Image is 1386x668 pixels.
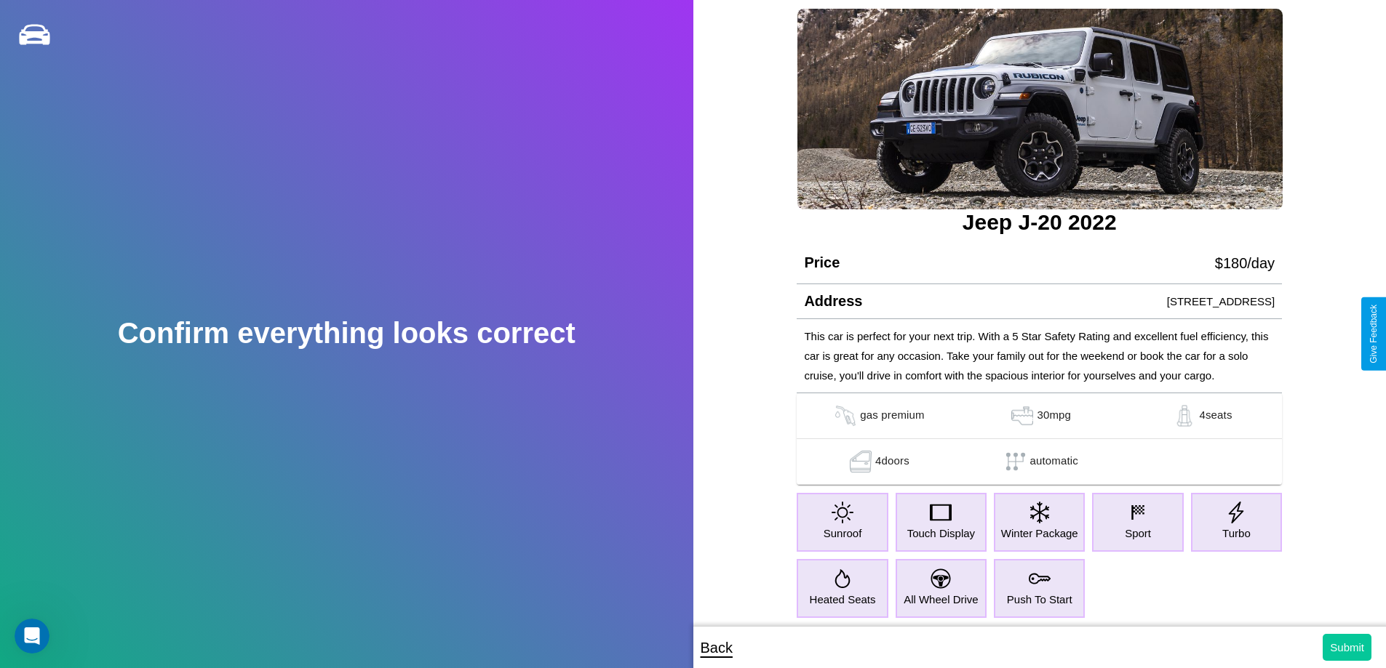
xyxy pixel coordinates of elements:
[831,405,860,427] img: gas
[1199,405,1232,427] p: 4 seats
[824,523,862,543] p: Sunroof
[15,619,49,653] iframe: Intercom live chat
[797,393,1282,485] table: simple table
[1167,291,1275,311] p: [STREET_ADDRESS]
[1125,523,1151,543] p: Sport
[860,405,924,427] p: gas premium
[804,293,862,310] h4: Address
[810,589,876,609] p: Heated Seats
[118,317,575,350] h2: Confirm everything looks correct
[804,326,1275,385] p: This car is perfect for your next trip. With a 5 Star Safety Rating and excellent fuel efficiency...
[804,254,840,271] h4: Price
[701,635,733,661] p: Back
[1222,523,1251,543] p: Turbo
[907,523,975,543] p: Touch Display
[1037,405,1071,427] p: 30 mpg
[1170,405,1199,427] img: gas
[1001,523,1078,543] p: Winter Package
[904,589,979,609] p: All Wheel Drive
[797,210,1282,235] h3: Jeep J-20 2022
[846,451,875,472] img: gas
[1369,305,1379,363] div: Give Feedback
[1215,250,1275,276] p: $ 180 /day
[1030,451,1078,472] p: automatic
[875,451,909,472] p: 4 doors
[1007,589,1072,609] p: Push To Start
[1323,634,1371,661] button: Submit
[1008,405,1037,427] img: gas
